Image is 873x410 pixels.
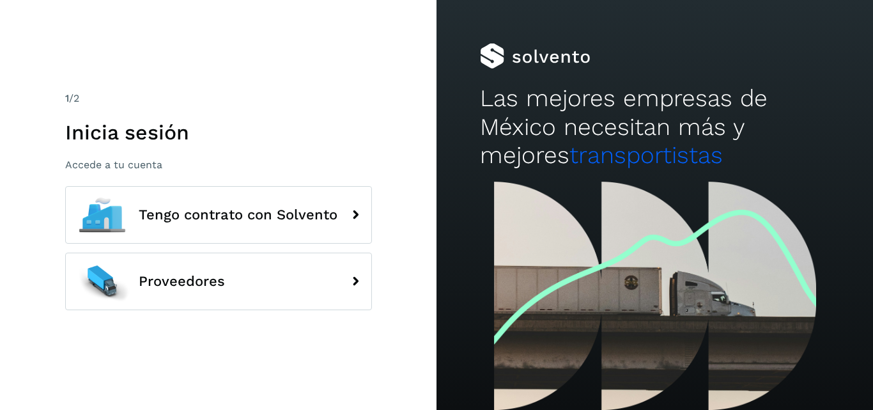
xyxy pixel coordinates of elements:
[65,91,372,106] div: /2
[569,141,723,169] span: transportistas
[480,84,829,170] h2: Las mejores empresas de México necesitan más y mejores
[139,207,337,223] span: Tengo contrato con Solvento
[65,120,372,145] h1: Inicia sesión
[139,274,225,289] span: Proveedores
[65,92,69,104] span: 1
[65,253,372,310] button: Proveedores
[65,159,372,171] p: Accede a tu cuenta
[65,186,372,244] button: Tengo contrato con Solvento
